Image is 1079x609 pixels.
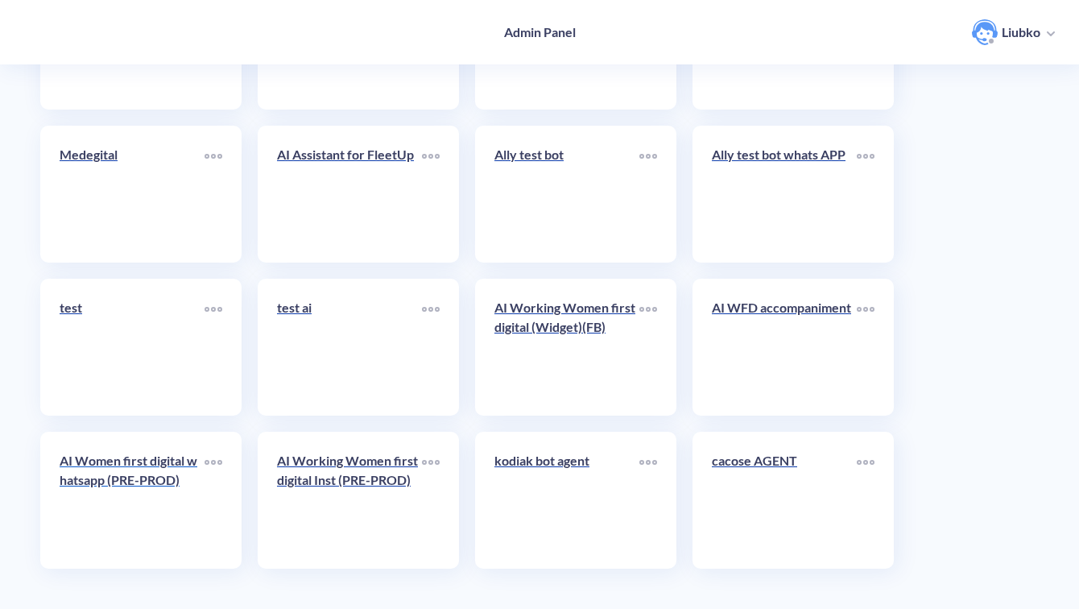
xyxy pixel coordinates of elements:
p: AI Working Women first digital (Widget)(FB) [494,298,639,337]
p: Ally test bot whats APP [712,145,857,164]
p: test ai [277,298,422,317]
p: Medegital [60,145,205,164]
a: AI Women first digital whatsapp (PRE-PROD) [60,451,205,549]
p: test [60,298,205,317]
a: Ally test bot whats APP [712,145,857,243]
p: AI Assistant for FleetUp [277,145,422,164]
a: test [60,298,205,396]
img: user photo [972,19,998,45]
p: kodiak bot agent [494,451,639,470]
a: AI Working Women first digital Inst (PRE-PROD) [277,451,422,549]
a: kodiak bot agent [494,451,639,549]
button: user photoLiubko [964,18,1063,47]
a: cacose AGENT [712,451,857,549]
a: AI Assistant for FleetUp [277,145,422,243]
p: AI Working Women first digital Inst (PRE-PROD) [277,451,422,490]
p: AI WFD accompaniment [712,298,857,317]
a: AI Working Women first digital (Widget)(FB) [494,298,639,396]
a: Ally test bot [494,145,639,243]
p: Liubko [1002,23,1040,41]
a: AI WFD accompaniment [712,298,857,396]
p: AI Women first digital whatsapp (PRE-PROD) [60,451,205,490]
a: test ai [277,298,422,396]
a: Medegital [60,145,205,243]
p: Ally test bot [494,145,639,164]
h4: Admin Panel [504,24,576,39]
p: cacose AGENT [712,451,857,470]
